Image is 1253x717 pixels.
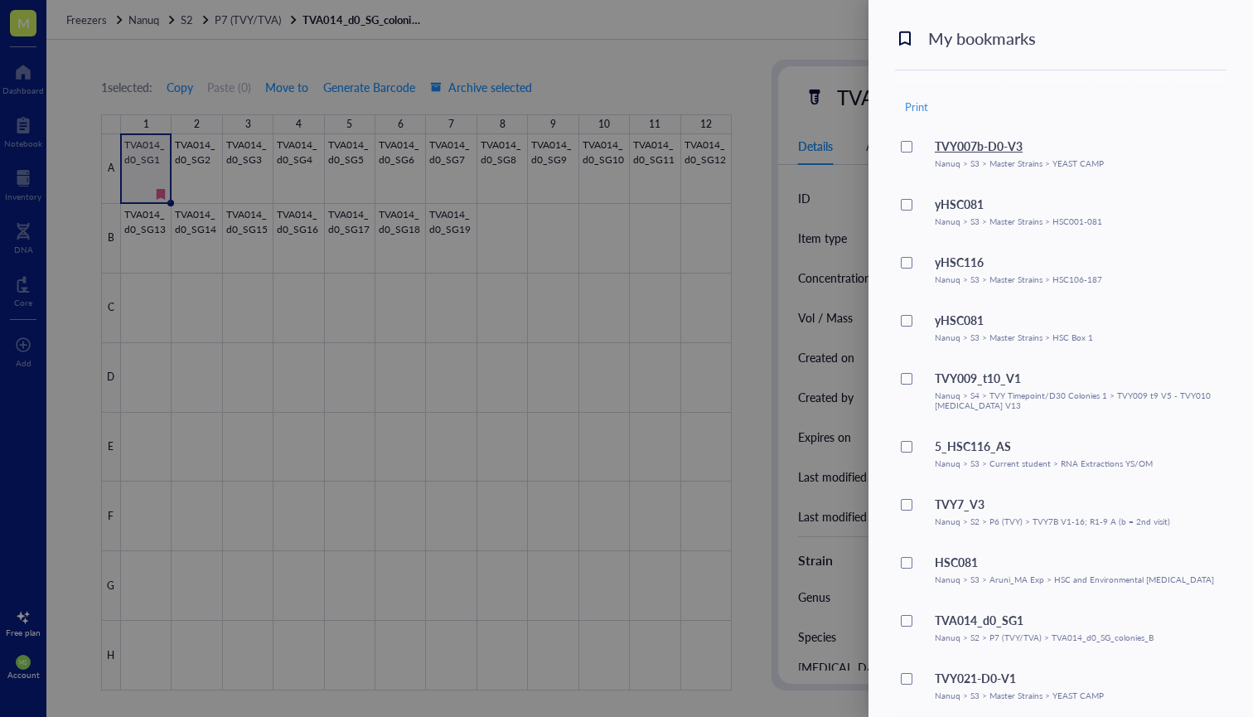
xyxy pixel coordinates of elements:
[935,158,1104,168] div: Nanuq > S3 > Master Strains > YEAST CAMP
[935,311,1093,329] div: yHSC081
[922,137,1124,168] a: TVY007b-D0-V3Nanuq > S3 > Master Strains > YEAST CAMP
[935,574,1214,584] div: Nanuq > S3 > Aruni_MA Exp > HSC and Environmental [MEDICAL_DATA]
[935,437,1153,455] div: 5_HSC116_AS
[922,311,1113,342] a: yHSC081Nanuq > S3 > Master Strains > HSC Box 1
[935,332,1093,342] div: Nanuq > S3 > Master Strains > HSC Box 1
[935,253,1102,271] div: yHSC116
[935,390,1226,410] div: Nanuq > S4 > TVY Timepoint/D30 Colonies 1 > TVY009 t9 V5 - TVY010 [MEDICAL_DATA] V13
[928,27,1233,50] div: My bookmarks
[922,253,1122,284] a: yHSC116Nanuq > S3 > Master Strains > HSC106-187
[922,495,1190,526] a: TVY7_V3Nanuq > S2 > P6 (TVY) > TVY7B V1-16; R1-9 A (b = 2nd visit)
[935,495,1170,513] div: TVY7_V3
[922,369,1246,410] a: TVY009_t10_V1Nanuq > S4 > TVY Timepoint/D30 Colonies 1 > TVY009 t9 V5 - TVY010 [MEDICAL_DATA] V13
[922,611,1173,642] a: TVA014_d0_SG1Nanuq > S2 > P7 (TVY/TVA) > TVA014_d0_SG_colonies_B
[905,99,928,114] span: Print
[935,369,1226,387] div: TVY009_t10_V1
[935,216,1102,226] div: Nanuq > S3 > Master Strains > HSC001-081
[935,195,1102,213] div: yHSC081
[935,669,1104,687] div: TVY021-D0-V1
[902,97,931,117] button: Print
[922,195,1122,226] a: yHSC081Nanuq > S3 > Master Strains > HSC001-081
[935,632,1154,642] div: Nanuq > S2 > P7 (TVY/TVA) > TVA014_d0_SG_colonies_B
[935,611,1154,629] div: TVA014_d0_SG1
[935,458,1153,468] div: Nanuq > S3 > Current student > RNA Extractions YS/OM
[935,137,1104,155] div: TVY007b-D0-V3
[935,516,1170,526] div: Nanuq > S2 > P6 (TVY) > TVY7B V1-16; R1-9 A (b = 2nd visit)
[922,437,1173,468] a: 5_HSC116_ASNanuq > S3 > Current student > RNA Extractions YS/OM
[935,274,1102,284] div: Nanuq > S3 > Master Strains > HSC106-187
[935,553,1214,571] div: HSC081
[922,553,1234,584] a: HSC081Nanuq > S3 > Aruni_MA Exp > HSC and Environmental [MEDICAL_DATA]
[935,690,1104,700] div: Nanuq > S3 > Master Strains > YEAST CAMP
[922,669,1124,700] a: TVY021-D0-V1Nanuq > S3 > Master Strains > YEAST CAMP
